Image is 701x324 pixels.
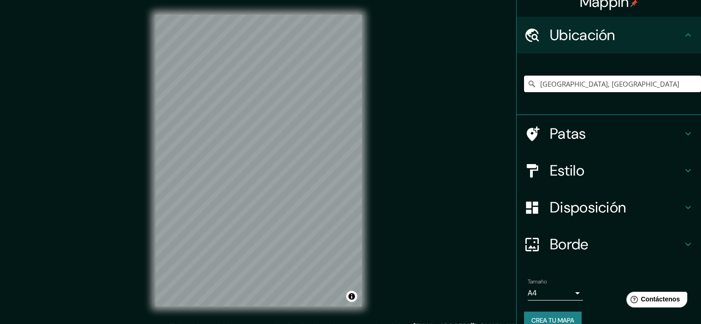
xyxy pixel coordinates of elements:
div: Ubicación [517,17,701,53]
font: Patas [550,124,586,143]
div: A4 [528,286,583,300]
input: Elige tu ciudad o zona [524,76,701,92]
font: Ubicación [550,25,615,45]
div: Borde [517,226,701,263]
font: A4 [528,288,537,298]
iframe: Lanzador de widgets de ayuda [619,288,691,314]
button: Activar o desactivar atribución [346,291,357,302]
div: Patas [517,115,701,152]
font: Borde [550,235,589,254]
div: Estilo [517,152,701,189]
font: Disposición [550,198,626,217]
font: Tamaño [528,278,547,285]
canvas: Mapa [155,15,362,306]
font: Estilo [550,161,584,180]
div: Disposición [517,189,701,226]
